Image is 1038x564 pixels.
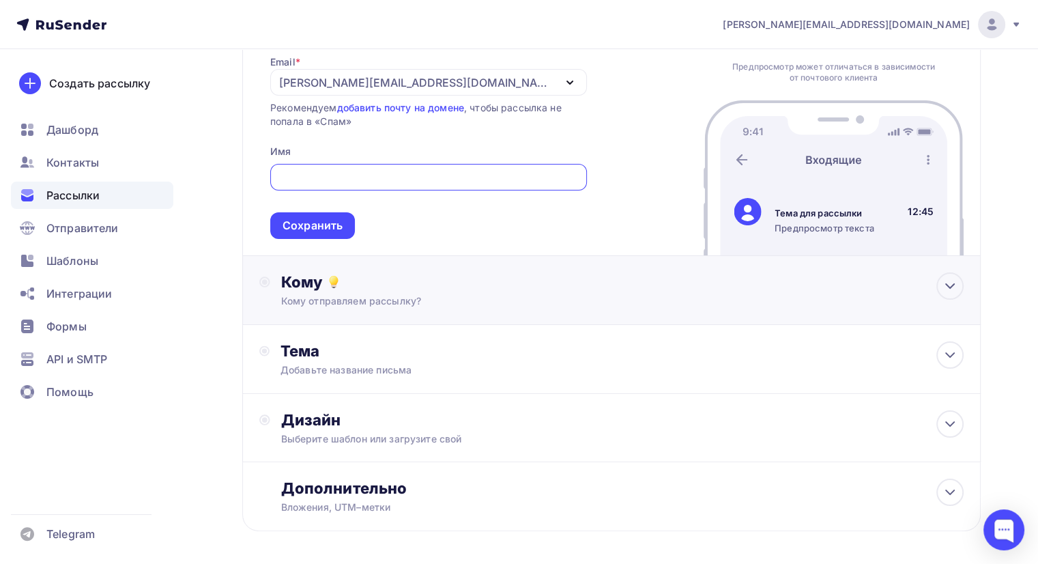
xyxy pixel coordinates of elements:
[11,116,173,143] a: Дашборд
[723,18,970,31] span: [PERSON_NAME][EMAIL_ADDRESS][DOMAIN_NAME]
[11,214,173,242] a: Отправители
[11,182,173,209] a: Рассылки
[729,61,939,83] div: Предпросмотр может отличаться в зависимости от почтового клиента
[11,149,173,176] a: Контакты
[46,253,98,269] span: Шаблоны
[270,55,300,69] div: Email
[46,351,107,367] span: API и SMTP
[46,154,99,171] span: Контакты
[270,69,587,96] button: [PERSON_NAME][EMAIL_ADDRESS][DOMAIN_NAME]
[723,11,1022,38] a: [PERSON_NAME][EMAIL_ADDRESS][DOMAIN_NAME]
[46,285,112,302] span: Интеграции
[775,222,874,234] div: Предпросмотр текста
[270,101,587,128] div: Рекомендуем , чтобы рассылка не попала в «Спам»
[280,363,523,377] div: Добавьте название письма
[11,313,173,340] a: Формы
[281,410,964,429] div: Дизайн
[908,205,934,218] div: 12:45
[279,74,554,91] div: [PERSON_NAME][EMAIL_ADDRESS][DOMAIN_NAME]
[270,145,291,158] div: Имя
[283,218,343,234] div: Сохранить
[281,500,895,514] div: Вложения, UTM–метки
[281,294,895,308] div: Кому отправляем рассылку?
[46,384,93,400] span: Помощь
[281,479,964,498] div: Дополнительно
[49,75,150,91] div: Создать рассылку
[46,122,98,138] span: Дашборд
[46,318,87,335] span: Формы
[46,220,119,236] span: Отправители
[775,207,874,219] div: Тема для рассылки
[281,272,964,292] div: Кому
[281,432,895,446] div: Выберите шаблон или загрузите свой
[46,187,100,203] span: Рассылки
[280,341,550,361] div: Тема
[46,526,95,542] span: Telegram
[11,247,173,274] a: Шаблоны
[337,102,464,113] a: добавить почту на домене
